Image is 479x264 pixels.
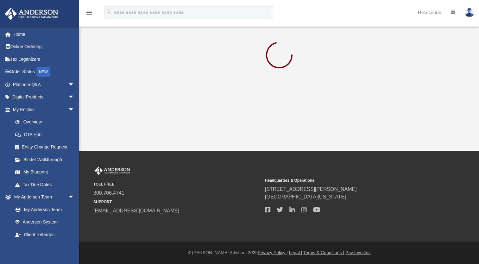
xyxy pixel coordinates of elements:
[9,178,84,191] a: Tax Due Dates
[93,167,131,175] img: Anderson Advisors Platinum Portal
[4,53,84,66] a: Tax Organizers
[3,8,60,20] img: Anderson Advisors Platinum Portal
[4,41,84,53] a: Online Ordering
[68,191,81,204] span: arrow_drop_down
[79,249,479,256] div: © [PERSON_NAME] Advisors 2025
[9,203,78,216] a: My Anderson Team
[9,166,81,179] a: My Blueprint
[4,91,84,104] a: Digital Productsarrow_drop_down
[68,91,81,104] span: arrow_drop_down
[4,103,84,116] a: My Entitiesarrow_drop_down
[265,186,357,192] a: [STREET_ADDRESS][PERSON_NAME]
[93,199,261,205] small: SUPPORT
[265,194,346,199] a: [GEOGRAPHIC_DATA][US_STATE]
[4,191,81,204] a: My Anderson Teamarrow_drop_down
[36,67,50,77] div: NEW
[9,216,81,229] a: Anderson System
[93,181,261,187] small: TOLL FREE
[85,12,93,16] a: menu
[9,128,84,141] a: CTA Hub
[93,190,124,196] a: 800.706.4741
[303,250,344,255] a: Terms & Conditions |
[68,78,81,91] span: arrow_drop_down
[4,78,84,91] a: Platinum Q&Aarrow_drop_down
[9,116,84,129] a: Overview
[9,228,81,241] a: Client Referrals
[4,241,81,254] a: My Documentsarrow_drop_down
[4,28,84,41] a: Home
[465,8,474,17] img: User Pic
[68,103,81,116] span: arrow_drop_down
[68,241,81,254] span: arrow_drop_down
[93,208,179,213] a: [EMAIL_ADDRESS][DOMAIN_NAME]
[85,9,93,16] i: menu
[345,250,370,255] a: Pay Invoices
[265,178,432,183] small: Headquarters & Operations
[289,250,302,255] a: Legal |
[258,250,288,255] a: Privacy Policy |
[4,66,84,79] a: Order StatusNEW
[106,9,113,16] i: search
[9,141,84,154] a: Entity Change Request
[9,153,84,166] a: Binder Walkthrough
